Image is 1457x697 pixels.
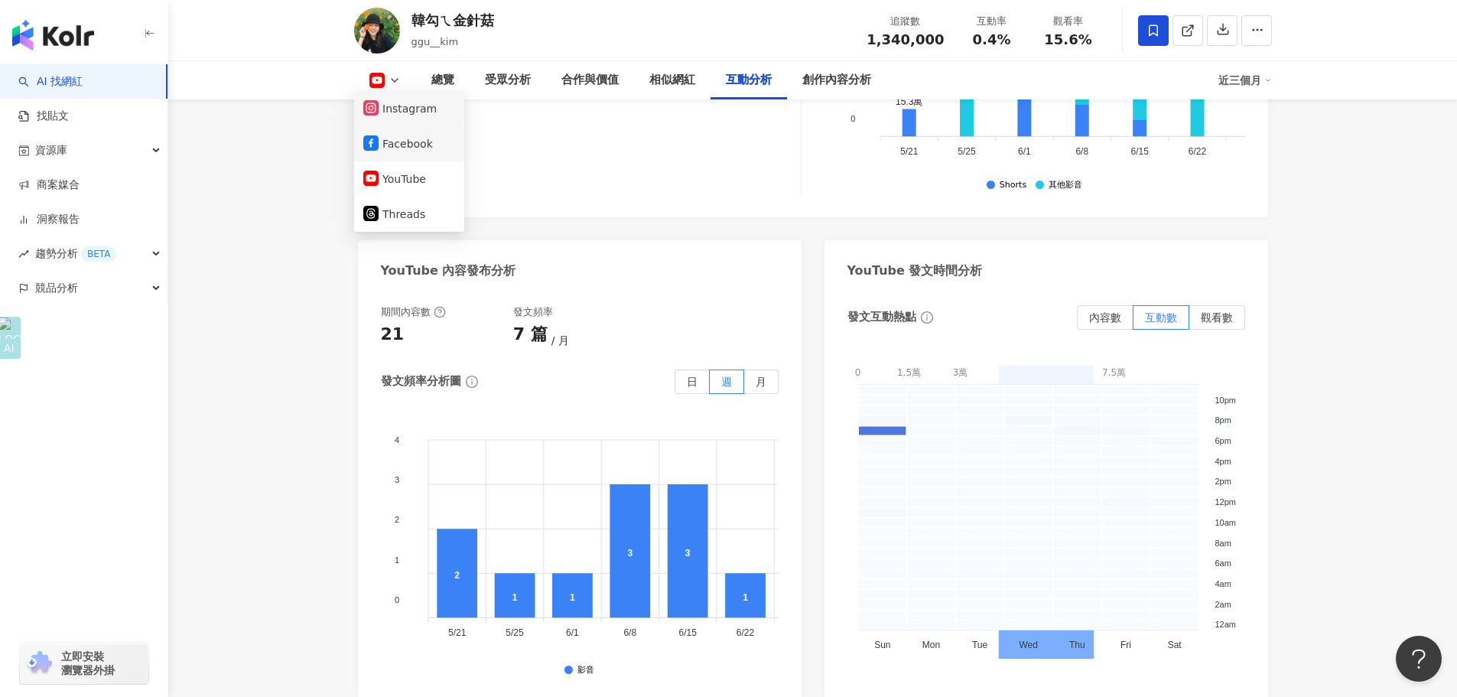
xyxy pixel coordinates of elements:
[963,14,1021,29] div: 互動率
[1167,640,1182,650] tspan: Sat
[363,168,455,190] button: YouTube
[958,146,976,157] tspan: 5/25
[12,20,94,50] img: logo
[35,133,67,168] span: 資源庫
[513,305,553,319] div: 發文頻率
[411,11,494,30] div: 韓勾ㄟ金針菇
[354,8,400,54] img: KOL Avatar
[551,334,569,347] span: 月
[1075,146,1088,157] tspan: 6/8
[623,627,636,638] tspan: 6/8
[1218,68,1272,93] div: 近三個月
[867,31,944,47] span: 1,340,000
[363,133,455,155] button: Facebook
[1049,181,1082,191] div: 其他影音
[1215,539,1231,548] tspan: 8am
[431,71,454,90] div: 總覽
[1044,32,1091,47] span: 15.6%
[1039,14,1098,29] div: 觀看率
[394,555,398,565] tspan: 1
[1215,497,1236,506] tspan: 12pm
[81,246,116,262] div: BETA
[678,627,697,638] tspan: 6/15
[919,309,935,326] span: info-circle
[1120,640,1131,650] tspan: Fri
[381,262,516,279] div: YouTube 內容發布分析
[847,309,916,325] div: 發文互動熱點
[35,271,78,305] span: 競品分析
[1396,636,1442,682] iframe: Help Scout Beacon - Open
[363,204,455,225] button: Threads
[1215,415,1231,425] tspan: 8pm
[850,114,855,123] tspan: 0
[506,627,524,638] tspan: 5/25
[381,373,461,389] div: 發文頻率分析圖
[1215,600,1231,609] tspan: 2am
[463,373,480,390] span: info-circle
[448,627,467,638] tspan: 5/21
[736,627,754,638] tspan: 6/22
[18,74,83,90] a: searchAI 找網紅
[726,71,772,90] div: 互動分析
[847,262,983,279] div: YouTube 發文時間分析
[756,376,766,388] span: 月
[1215,436,1231,445] tspan: 6pm
[1215,396,1236,405] tspan: 10pm
[874,640,890,650] tspan: Sun
[1201,311,1233,324] span: 觀看數
[363,98,455,119] button: Instagram
[24,651,54,676] img: chrome extension
[973,32,1011,47] span: 0.4%
[1019,640,1037,650] tspan: Wed
[20,643,148,684] a: chrome extension立即安裝 瀏覽器外掛
[35,236,116,271] span: 趨勢分析
[61,650,115,677] span: 立即安裝 瀏覽器外掛
[485,71,531,90] div: 受眾分析
[566,627,579,638] tspan: 6/1
[1215,559,1231,568] tspan: 6am
[922,640,939,650] tspan: Mon
[802,71,871,90] div: 創作內容分析
[1089,311,1121,324] span: 內容數
[411,36,459,47] span: ggu__kim
[18,212,80,227] a: 洞察報告
[513,323,548,347] div: 7 篇
[1130,146,1149,157] tspan: 6/15
[1145,311,1177,324] span: 互動數
[721,376,732,388] span: 週
[1069,640,1085,650] tspan: Thu
[18,109,69,124] a: 找貼文
[1215,518,1236,527] tspan: 10am
[394,475,398,484] tspan: 3
[971,640,987,650] tspan: Tue
[1018,146,1031,157] tspan: 6/1
[1189,146,1207,157] tspan: 6/22
[394,595,398,604] tspan: 0
[394,435,398,445] tspan: 4
[1215,457,1231,466] tspan: 4pm
[1215,620,1236,629] tspan: 12am
[649,71,695,90] div: 相似網紅
[561,71,619,90] div: 合作與價值
[867,14,944,29] div: 追蹤數
[1215,579,1231,588] tspan: 4am
[900,146,919,157] tspan: 5/21
[381,323,405,347] div: 21
[394,515,398,524] tspan: 2
[1215,477,1231,486] tspan: 2pm
[18,249,29,259] span: rise
[687,376,698,388] span: 日
[18,178,80,193] a: 商案媒合
[1000,181,1026,191] div: Shorts
[577,666,594,676] div: 影音
[381,305,446,319] div: 期間內容數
